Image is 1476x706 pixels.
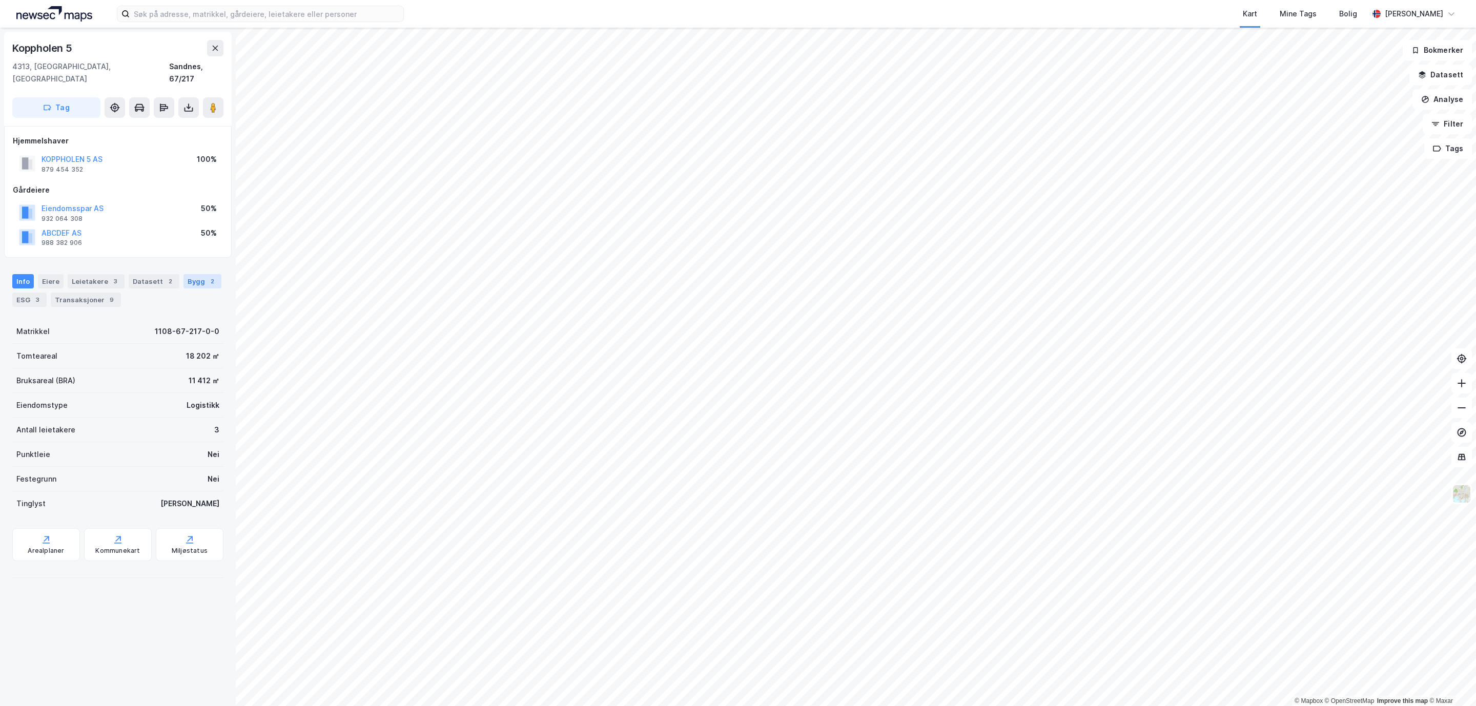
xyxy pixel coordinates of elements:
[12,97,100,118] button: Tag
[186,350,219,362] div: 18 202 ㎡
[1452,484,1471,504] img: Z
[28,547,64,555] div: Arealplaner
[1409,65,1472,85] button: Datasett
[201,227,217,239] div: 50%
[38,274,64,288] div: Eiere
[95,547,140,555] div: Kommunekart
[160,497,219,510] div: [PERSON_NAME]
[16,473,56,485] div: Festegrunn
[42,215,83,223] div: 932 064 308
[16,497,46,510] div: Tinglyst
[1423,114,1472,134] button: Filter
[107,295,117,305] div: 9
[1377,697,1428,704] a: Improve this map
[201,202,217,215] div: 50%
[13,184,223,196] div: Gårdeiere
[12,40,74,56] div: Koppholen 5
[165,276,175,286] div: 2
[207,276,217,286] div: 2
[42,239,82,247] div: 988 382 906
[16,6,92,22] img: logo.a4113a55bc3d86da70a041830d287a7e.svg
[1243,8,1257,20] div: Kart
[12,274,34,288] div: Info
[1325,697,1375,704] a: OpenStreetMap
[12,293,47,307] div: ESG
[1385,8,1443,20] div: [PERSON_NAME]
[1424,138,1472,159] button: Tags
[16,399,68,411] div: Eiendomstype
[68,274,125,288] div: Leietakere
[16,424,75,436] div: Antall leietakere
[130,6,403,22] input: Søk på adresse, matrikkel, gårdeiere, leietakere eller personer
[183,274,221,288] div: Bygg
[13,135,223,147] div: Hjemmelshaver
[1425,657,1476,706] iframe: Chat Widget
[12,60,169,85] div: 4313, [GEOGRAPHIC_DATA], [GEOGRAPHIC_DATA]
[1280,8,1317,20] div: Mine Tags
[129,274,179,288] div: Datasett
[189,375,219,387] div: 11 412 ㎡
[16,448,50,461] div: Punktleie
[32,295,43,305] div: 3
[1295,697,1323,704] a: Mapbox
[197,153,217,165] div: 100%
[208,448,219,461] div: Nei
[1412,89,1472,110] button: Analyse
[16,325,50,338] div: Matrikkel
[51,293,121,307] div: Transaksjoner
[16,350,57,362] div: Tomteareal
[42,165,83,174] div: 879 454 352
[187,399,219,411] div: Logistikk
[172,547,208,555] div: Miljøstatus
[1403,40,1472,60] button: Bokmerker
[110,276,120,286] div: 3
[16,375,75,387] div: Bruksareal (BRA)
[208,473,219,485] div: Nei
[169,60,223,85] div: Sandnes, 67/217
[1339,8,1357,20] div: Bolig
[155,325,219,338] div: 1108-67-217-0-0
[214,424,219,436] div: 3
